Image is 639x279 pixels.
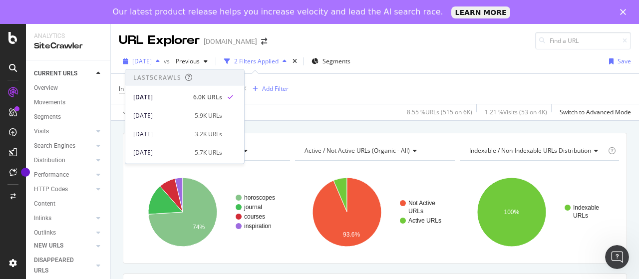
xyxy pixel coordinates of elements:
[504,209,519,216] text: 100%
[34,241,63,251] div: NEW URLS
[133,129,189,138] div: [DATE]
[34,68,93,79] a: CURRENT URLS
[469,146,591,155] span: Indexable / Non-Indexable URLs distribution
[291,56,299,66] div: times
[119,84,151,93] span: In Sitemaps
[34,199,55,209] div: Content
[133,73,181,82] div: Last 5 Crawls
[119,104,148,120] button: Apply
[34,83,103,93] a: Overview
[34,170,69,180] div: Performance
[618,57,631,65] div: Save
[34,97,65,108] div: Movements
[605,53,631,69] button: Save
[34,141,75,151] div: Search Engines
[408,208,423,215] text: URLs
[34,83,58,93] div: Overview
[34,255,84,276] div: DISAPPEARED URLS
[408,200,435,207] text: Not Active
[34,40,102,52] div: SiteCrawler
[34,213,93,224] a: Inlinks
[308,53,354,69] button: Segments
[34,199,103,209] a: Content
[34,170,93,180] a: Performance
[460,169,617,256] svg: A chart.
[34,68,77,79] div: CURRENT URLS
[249,83,289,95] button: Add Filter
[620,9,630,15] div: Close
[560,108,631,116] div: Switch to Advanced Mode
[34,184,68,195] div: HTTP Codes
[485,108,547,116] div: 1.21 % Visits ( 53 on 4K )
[244,204,262,211] text: journal
[34,112,61,122] div: Segments
[535,32,631,49] input: Find a URL
[556,104,631,120] button: Switch to Advanced Mode
[34,184,93,195] a: HTTP Codes
[131,169,288,256] svg: A chart.
[244,223,272,230] text: inspiration
[244,194,275,201] text: horoscopes
[34,97,103,108] a: Movements
[322,57,350,65] span: Segments
[573,204,599,211] text: Indexable
[34,32,102,40] div: Analytics
[408,217,441,224] text: Active URLs
[34,241,93,251] a: NEW URLS
[34,155,93,166] a: Distribution
[261,38,267,45] div: arrow-right-arrow-left
[133,148,189,157] div: [DATE]
[34,126,93,137] a: Visits
[119,53,164,69] button: [DATE]
[34,228,56,238] div: Outlinks
[119,32,200,49] div: URL Explorer
[34,228,93,238] a: Outlinks
[193,224,205,231] text: 74%
[172,53,212,69] button: Previous
[305,146,410,155] span: Active / Not Active URLs (organic - all)
[172,57,200,65] span: Previous
[573,212,588,219] text: URLs
[34,213,51,224] div: Inlinks
[133,111,189,120] div: [DATE]
[34,141,93,151] a: Search Engines
[303,143,445,159] h4: Active / Not Active URLs
[244,213,265,220] text: courses
[262,84,289,93] div: Add Filter
[234,57,279,65] div: 2 Filters Applied
[113,7,443,17] div: Our latest product release helps you increase velocity and lead the AI search race.
[132,57,152,65] span: 2025 Aug. 17th
[34,112,103,122] a: Segments
[467,143,606,159] h4: Indexable / Non-Indexable URLs Distribution
[220,53,291,69] button: 2 Filters Applied
[164,57,172,65] span: vs
[193,92,222,101] div: 6.0K URLs
[21,168,30,177] div: Tooltip anchor
[295,169,452,256] svg: A chart.
[195,111,222,120] div: 5.9K URLs
[343,231,360,238] text: 93.6%
[204,36,257,46] div: [DOMAIN_NAME]
[34,155,65,166] div: Distribution
[605,245,629,269] iframe: Intercom live chat
[133,92,187,101] div: [DATE]
[34,255,93,276] a: DISAPPEARED URLS
[34,126,49,137] div: Visits
[195,148,222,157] div: 5.7K URLs
[451,6,511,18] a: LEARN MORE
[195,129,222,138] div: 3.2K URLs
[407,108,472,116] div: 8.55 % URLs ( 515 on 6K )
